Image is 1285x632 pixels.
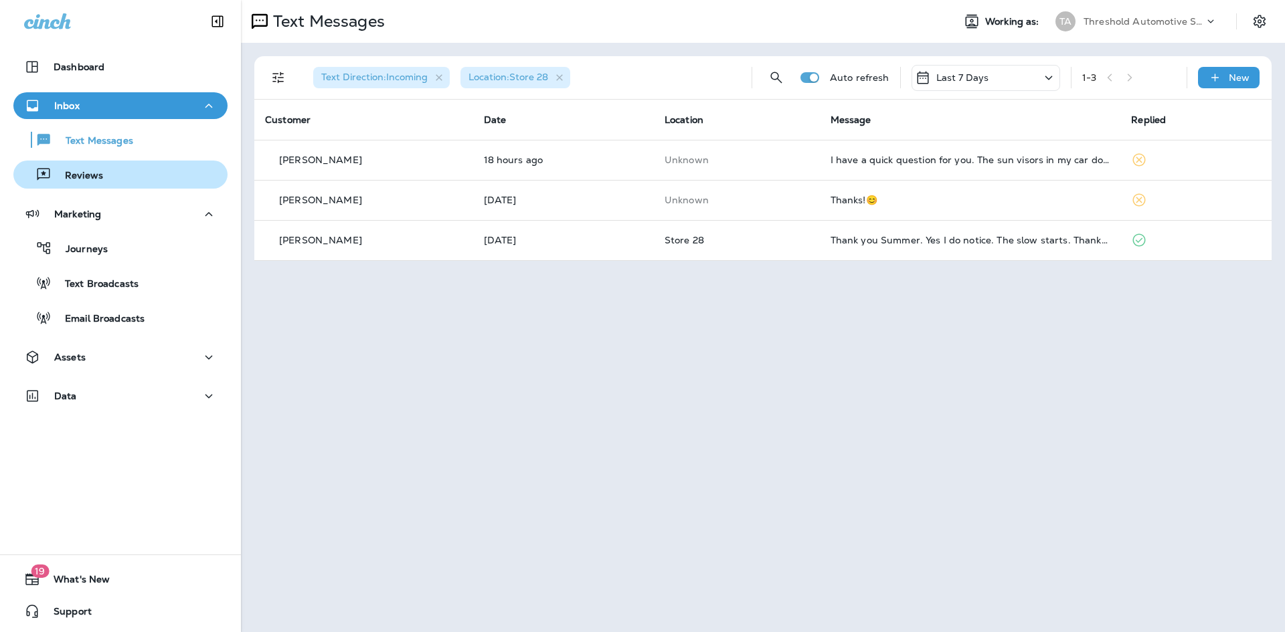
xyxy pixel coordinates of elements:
[665,114,703,126] span: Location
[13,304,228,332] button: Email Broadcasts
[52,278,139,291] p: Text Broadcasts
[265,114,311,126] span: Customer
[1082,72,1096,83] div: 1 - 3
[199,8,236,35] button: Collapse Sidebar
[52,135,133,148] p: Text Messages
[763,64,790,91] button: Search Messages
[13,201,228,227] button: Marketing
[40,606,92,622] span: Support
[830,72,889,83] p: Auto refresh
[52,243,108,256] p: Journeys
[1131,114,1166,126] span: Replied
[936,72,989,83] p: Last 7 Days
[54,62,104,72] p: Dashboard
[313,67,450,88] div: Text Direction:Incoming
[40,574,110,590] span: What's New
[13,234,228,262] button: Journeys
[1229,72,1250,83] p: New
[279,195,362,205] p: [PERSON_NAME]
[13,598,228,625] button: Support
[13,54,228,80] button: Dashboard
[52,313,145,326] p: Email Broadcasts
[460,67,570,88] div: Location:Store 28
[468,71,548,83] span: Location : Store 28
[831,195,1110,205] div: Thanks!😊
[54,352,86,362] p: Assets
[13,161,228,189] button: Reviews
[665,195,809,205] p: This customer does not have a last location and the phone number they messaged is not assigned to...
[13,126,228,154] button: Text Messages
[13,92,228,119] button: Inbox
[831,235,1110,245] div: Thank you Summer. Yes I do notice. The slow starts. Thanks for telling me about the battery. I wi...
[985,16,1042,27] span: Working as:
[1055,11,1076,31] div: TA
[484,195,643,205] p: Oct 1, 2025 04:07 PM
[54,100,80,111] p: Inbox
[52,170,103,183] p: Reviews
[1248,9,1272,33] button: Settings
[831,114,871,126] span: Message
[54,391,77,401] p: Data
[484,235,643,245] p: Oct 1, 2025 10:11 AM
[321,71,428,83] span: Text Direction : Incoming
[279,154,362,165] p: [PERSON_NAME]
[831,154,1110,165] div: I have a quick question for you. The sun visors in my car don't work very well. Could someone tak...
[13,566,228,593] button: 19What's New
[13,344,228,371] button: Assets
[279,235,362,245] p: [PERSON_NAME]
[268,11,385,31] p: Text Messages
[265,64,292,91] button: Filters
[665,154,809,165] p: This customer does not have a last location and the phone number they messaged is not assigned to...
[13,383,228,409] button: Data
[484,154,643,165] p: Oct 2, 2025 12:32 PM
[54,209,101,219] p: Marketing
[484,114,507,126] span: Date
[1084,16,1204,27] p: Threshold Automotive Service dba Grease Monkey
[13,269,228,297] button: Text Broadcasts
[31,564,49,578] span: 19
[665,234,704,246] span: Store 28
